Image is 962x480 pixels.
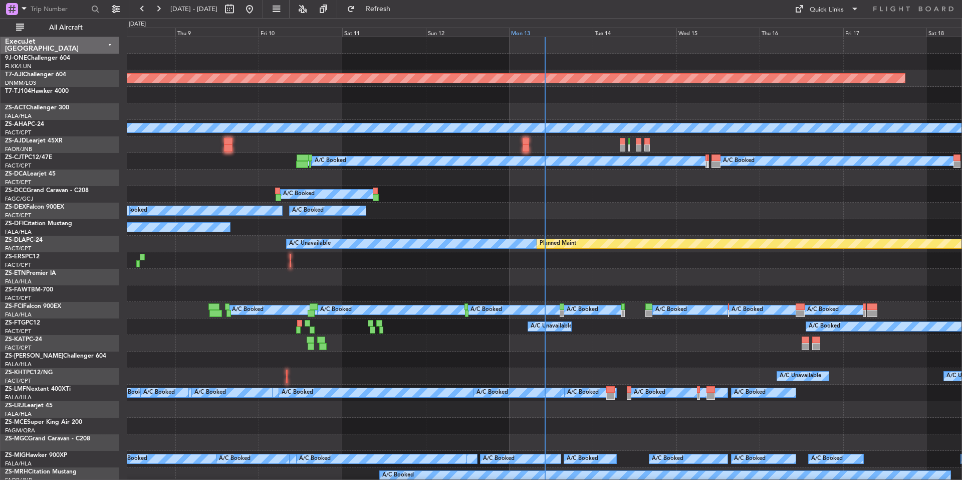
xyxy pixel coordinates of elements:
[732,302,763,317] div: A/C Booked
[5,138,63,144] a: ZS-AJDLearjet 45XR
[342,1,402,17] button: Refresh
[5,105,26,111] span: ZS-ACT
[320,302,352,317] div: A/C Booked
[760,28,843,37] div: Thu 16
[567,385,599,400] div: A/C Booked
[5,460,32,467] a: FALA/HLA
[116,203,147,218] div: A/C Booked
[5,154,52,161] a: ZS-CJTPC12/47E
[5,88,69,94] a: T7-TJ104Hawker 4000
[5,154,25,161] span: ZS-CJT
[5,212,31,219] a: FACT/CPT
[5,337,26,343] span: ZS-KAT
[5,162,31,170] a: FACT/CPT
[5,254,25,260] span: ZS-ERS
[5,427,35,434] a: FAGM/QRA
[5,204,26,210] span: ZS-DEX
[5,145,32,153] a: FAOR/JNB
[5,278,32,285] a: FALA/HLA
[652,451,683,466] div: A/C Booked
[476,385,508,400] div: A/C Booked
[170,5,217,14] span: [DATE] - [DATE]
[5,452,26,458] span: ZS-MIG
[5,55,27,61] span: 9J-ONE
[5,394,32,401] a: FALA/HLA
[5,386,71,392] a: ZS-LMFNextant 400XTi
[283,187,315,202] div: A/C Booked
[31,2,88,17] input: Trip Number
[5,221,24,227] span: ZS-DFI
[175,28,259,37] div: Thu 9
[5,377,31,385] a: FACT/CPT
[5,403,24,409] span: ZS-LRJ
[292,203,324,218] div: A/C Booked
[5,452,67,458] a: ZS-MIGHawker 900XP
[5,469,77,475] a: ZS-MRHCitation Mustang
[5,410,32,418] a: FALA/HLA
[5,72,66,78] a: T7-AJIChallenger 604
[5,188,27,194] span: ZS-DCC
[5,370,53,376] a: ZS-KHTPC12/NG
[116,451,147,466] div: A/C Booked
[5,254,40,260] a: ZS-ERSPC12
[5,320,26,326] span: ZS-FTG
[116,385,148,400] div: A/C Booked
[5,171,56,177] a: ZS-DCALearjet 45
[5,270,26,276] span: ZS-ETN
[567,451,598,466] div: A/C Booked
[5,55,70,61] a: 9J-ONEChallenger 604
[809,319,840,334] div: A/C Booked
[734,385,766,400] div: A/C Booked
[5,237,26,243] span: ZS-DLA
[92,28,175,37] div: Wed 8
[5,303,61,309] a: ZS-FCIFalcon 900EX
[5,403,53,409] a: ZS-LRJLearjet 45
[143,385,175,400] div: A/C Booked
[5,303,23,309] span: ZS-FCI
[540,236,576,251] div: Planned Maint
[5,129,31,136] a: FACT/CPT
[655,302,687,317] div: A/C Booked
[5,328,31,335] a: FACT/CPT
[5,419,82,425] a: ZS-MCESuper King Air 200
[26,24,106,31] span: All Aircraft
[232,302,264,317] div: A/C Booked
[5,171,27,177] span: ZS-DCA
[5,221,72,227] a: ZS-DFICitation Mustang
[426,28,510,37] div: Sun 12
[843,28,927,37] div: Fri 17
[342,28,426,37] div: Sat 11
[5,228,32,236] a: FALA/HLA
[593,28,676,37] div: Tue 14
[5,138,26,144] span: ZS-AJD
[5,469,28,475] span: ZS-MRH
[5,320,40,326] a: ZS-FTGPC12
[5,270,56,276] a: ZS-ETNPremier IA
[5,261,31,269] a: FACT/CPT
[5,337,42,343] a: ZS-KATPC-24
[357,6,399,13] span: Refresh
[509,28,593,37] div: Mon 13
[5,370,26,376] span: ZS-KHT
[780,369,821,384] div: A/C Unavailable
[531,319,572,334] div: A/C Unavailable
[634,385,665,400] div: A/C Booked
[5,121,28,127] span: ZS-AHA
[129,20,146,29] div: [DATE]
[5,353,63,359] span: ZS-[PERSON_NAME]
[5,436,90,442] a: ZS-MGCGrand Caravan - C208
[194,385,226,400] div: A/C Booked
[5,311,32,318] a: FALA/HLA
[5,105,69,111] a: ZS-ACTChallenger 300
[315,153,346,169] div: A/C Booked
[734,451,766,466] div: A/C Booked
[811,451,843,466] div: A/C Booked
[5,121,44,127] a: ZS-AHAPC-24
[810,5,844,15] div: Quick Links
[5,204,64,210] a: ZS-DEXFalcon 900EX
[5,294,31,302] a: FACT/CPT
[5,287,53,293] a: ZS-FAWTBM-700
[219,451,251,466] div: A/C Booked
[5,79,36,87] a: DNMM/LOS
[5,88,31,94] span: T7-TJ104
